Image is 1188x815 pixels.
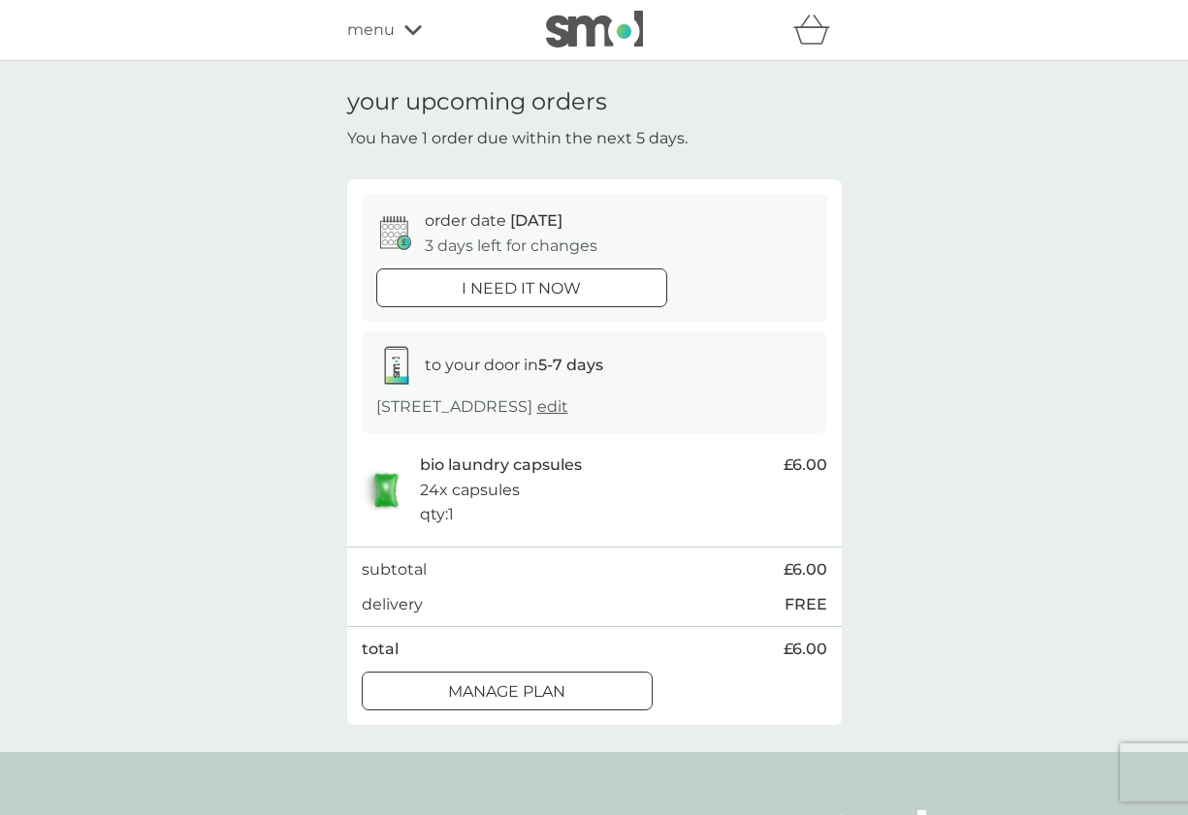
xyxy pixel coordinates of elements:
[793,11,842,49] div: basket
[537,397,568,416] a: edit
[420,502,454,527] p: qty : 1
[362,592,423,617] p: delivery
[784,637,827,662] span: £6.00
[347,126,688,151] p: You have 1 order due within the next 5 days.
[784,453,827,478] span: £6.00
[784,557,827,582] span: £6.00
[362,672,653,710] button: Manage plan
[420,453,582,478] p: bio laundry capsules
[376,268,667,307] button: i need it now
[347,17,395,43] span: menu
[362,557,427,582] p: subtotal
[425,356,603,374] span: to your door in
[347,88,607,116] h1: your upcoming orders
[376,394,568,420] p: [STREET_ADDRESS]
[510,211,562,230] span: [DATE]
[425,208,562,234] p: order date
[462,276,581,301] p: i need it now
[448,679,565,705] p: Manage plan
[546,11,643,47] img: smol
[420,478,520,503] p: 24x capsules
[785,592,827,617] p: FREE
[362,637,399,662] p: total
[425,234,597,259] p: 3 days left for changes
[538,356,603,374] strong: 5-7 days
